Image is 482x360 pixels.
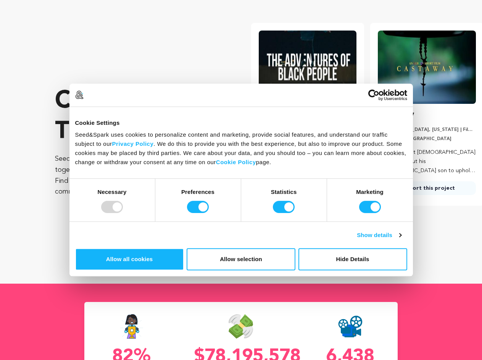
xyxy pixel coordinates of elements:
div: Cookie Settings [75,118,407,128]
button: Hide Details [298,248,407,270]
img: Castaway image [378,31,476,104]
a: Cookie Policy [216,159,256,165]
img: Seed&Spark Money Raised Icon [229,314,253,339]
div: Seed&Spark uses cookies to personalize content and marketing, provide social features, and unders... [75,130,407,167]
a: Usercentrics Cookiebot - opens in a new window [340,89,407,101]
button: Allow all cookies [75,248,184,270]
a: Show details [357,231,401,240]
p: When a devout [DEMOGRAPHIC_DATA] father casts out his [DEMOGRAPHIC_DATA] son to uphold his faith,... [378,148,476,175]
strong: Statistics [271,189,297,195]
img: The Adventures of Black People image [259,31,357,104]
button: Allow selection [187,248,295,270]
strong: Preferences [181,189,214,195]
p: [GEOGRAPHIC_DATA], [US_STATE] | Film Short [378,127,476,133]
p: Seed&Spark is where creators and audiences work together to bring incredible new projects to life... [55,153,221,197]
strong: Marketing [356,189,384,195]
a: Support this project [378,181,476,195]
a: Privacy Policy [112,140,154,147]
strong: Necessary [98,189,127,195]
img: logo [75,90,84,99]
img: Seed&Spark Projects Created Icon [338,314,363,339]
p: Drama, [DEMOGRAPHIC_DATA] [378,136,476,142]
img: Seed&Spark Success Rate Icon [120,314,143,339]
p: Crowdfunding that . [55,86,221,147]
